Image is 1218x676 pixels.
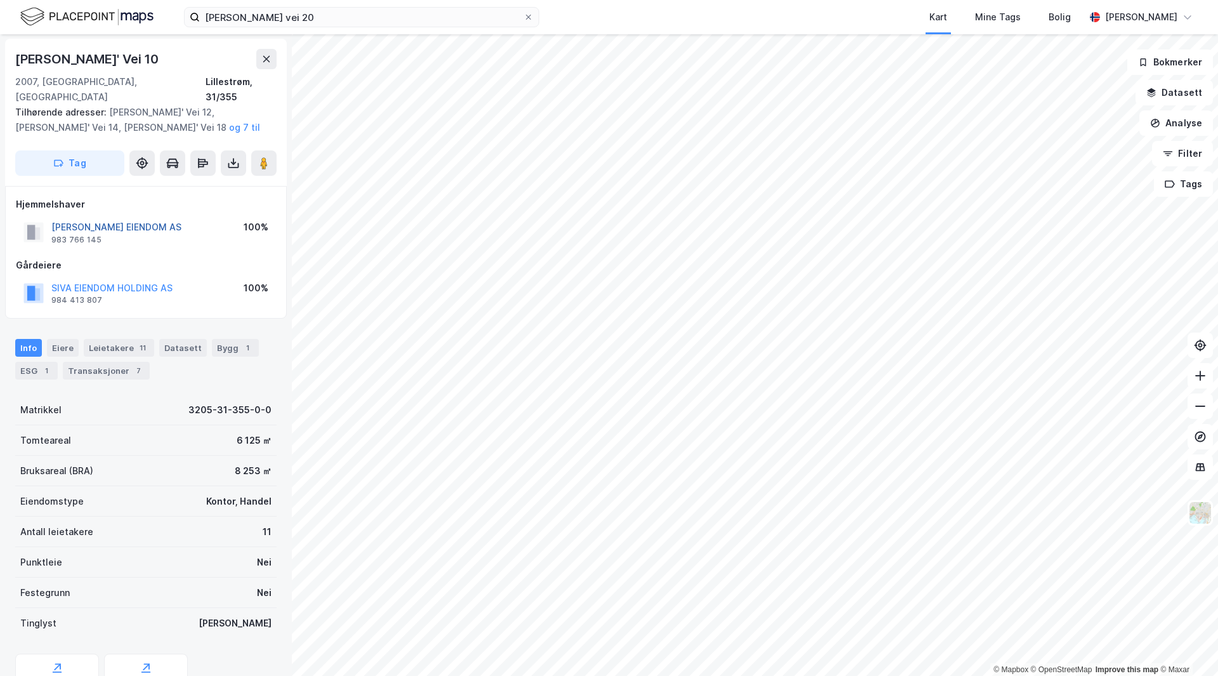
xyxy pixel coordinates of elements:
div: Bruksareal (BRA) [20,463,93,479]
div: 7 [132,364,145,377]
div: Matrikkel [20,402,62,418]
div: Festegrunn [20,585,70,600]
div: Tomteareal [20,433,71,448]
button: Tags [1154,171,1213,197]
button: Tag [15,150,124,176]
div: 983 766 145 [51,235,101,245]
div: [PERSON_NAME]' Vei 10 [15,49,161,69]
div: 6 125 ㎡ [237,433,272,448]
div: [PERSON_NAME] [199,616,272,631]
div: Mine Tags [975,10,1021,25]
div: 100% [244,281,268,296]
div: 3205-31-355-0-0 [188,402,272,418]
div: Transaksjoner [63,362,150,380]
div: Info [15,339,42,357]
div: Kontrollprogram for chat [1155,615,1218,676]
div: 1 [40,364,53,377]
div: 2007, [GEOGRAPHIC_DATA], [GEOGRAPHIC_DATA] [15,74,206,105]
div: Kart [929,10,947,25]
button: Datasett [1136,80,1213,105]
div: 984 413 807 [51,295,102,305]
button: Filter [1152,141,1213,166]
div: Leietakere [84,339,154,357]
div: Antall leietakere [20,524,93,540]
div: [PERSON_NAME] [1105,10,1177,25]
div: Lillestrøm, 31/355 [206,74,277,105]
div: Punktleie [20,555,62,570]
div: Gårdeiere [16,258,276,273]
div: Nei [257,555,272,570]
div: [PERSON_NAME]' Vei 12, [PERSON_NAME]' Vei 14, [PERSON_NAME]' Vei 18 [15,105,266,135]
div: 100% [244,220,268,235]
div: Kontor, Handel [206,494,272,509]
input: Søk på adresse, matrikkel, gårdeiere, leietakere eller personer [200,8,523,27]
div: 8 253 ㎡ [235,463,272,479]
img: Z [1188,501,1212,525]
button: Bokmerker [1127,50,1213,75]
button: Analyse [1139,110,1213,136]
div: Nei [257,585,272,600]
div: Bolig [1049,10,1071,25]
div: Eiendomstype [20,494,84,509]
img: logo.f888ab2527a4732fd821a326f86c7f29.svg [20,6,154,28]
div: Bygg [212,339,259,357]
div: Eiere [47,339,79,357]
div: 1 [241,341,254,354]
iframe: Chat Widget [1155,615,1218,676]
div: Hjemmelshaver [16,197,276,212]
a: OpenStreetMap [1031,665,1092,674]
a: Improve this map [1096,665,1158,674]
div: Datasett [159,339,207,357]
div: 11 [263,524,272,540]
a: Mapbox [993,665,1028,674]
div: ESG [15,362,58,380]
div: 11 [136,341,149,354]
span: Tilhørende adresser: [15,107,109,117]
div: Tinglyst [20,616,56,631]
